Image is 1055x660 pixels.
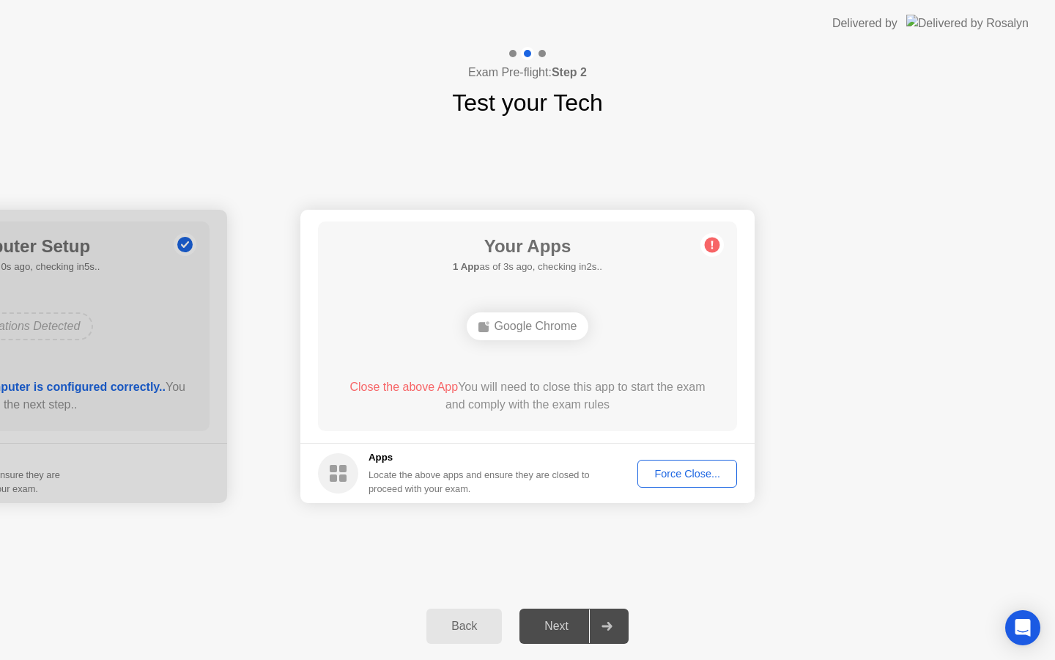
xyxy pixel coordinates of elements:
[1005,610,1040,645] div: Open Intercom Messenger
[453,233,602,260] h1: Your Apps
[643,468,732,480] div: Force Close...
[468,64,587,81] h4: Exam Pre-flight:
[452,85,603,120] h1: Test your Tech
[369,450,591,465] h5: Apps
[832,15,897,32] div: Delivered by
[431,620,497,633] div: Back
[453,261,479,272] b: 1 App
[369,468,591,496] div: Locate the above apps and ensure they are closed to proceed with your exam.
[637,460,737,488] button: Force Close...
[467,312,589,340] div: Google Chrome
[339,378,717,414] div: You will need to close this app to start the exam and comply with the exam rules
[519,609,629,644] button: Next
[453,260,602,274] h5: as of 3s ago, checking in2s..
[426,609,502,644] button: Back
[906,15,1029,32] img: Delivered by Rosalyn
[552,66,587,78] b: Step 2
[524,620,589,633] div: Next
[349,381,458,393] span: Close the above App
